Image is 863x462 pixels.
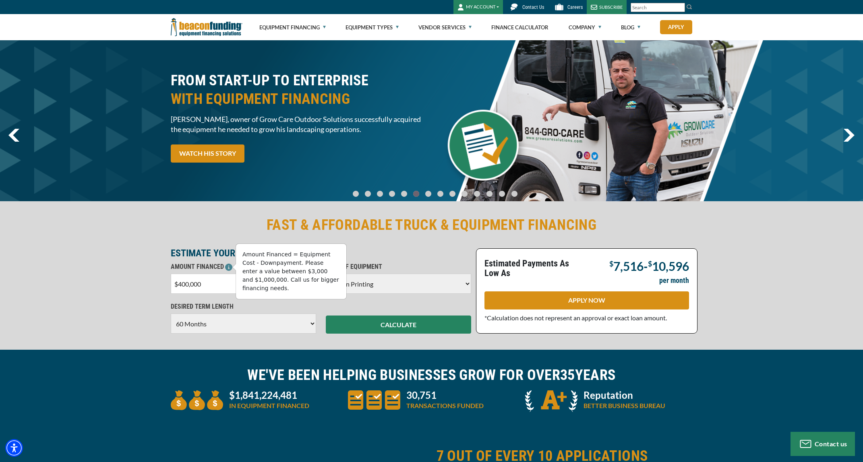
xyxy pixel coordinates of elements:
[375,190,385,197] a: Go To Slide 2
[525,390,577,412] img: A + icon
[399,190,409,197] a: Go To Slide 4
[659,276,689,285] p: per month
[472,190,482,197] a: Go To Slide 10
[171,274,316,294] input: $
[236,244,346,299] div: Amount Financed = Equipment Cost - Downpayment. Please enter a value between $3,000 and $1,000,00...
[5,439,23,457] div: Accessibility Menu
[171,14,242,40] img: Beacon Funding Corporation logo
[171,390,223,410] img: three money bags to convey large amount of equipment financed
[686,4,693,10] img: Search
[609,259,613,268] span: $
[484,190,495,197] a: Go To Slide 11
[8,129,19,142] img: Left Navigator
[613,259,644,273] span: 7,516
[348,390,400,410] img: three document icons to convery large amount of transactions funded
[8,129,19,142] a: previous
[436,190,445,197] a: Go To Slide 7
[791,432,855,456] button: Contact us
[484,259,582,278] p: Estimated Payments As Low As
[171,366,693,384] h2: WE'VE BEEN HELPING BUSINESSES GROW FOR OVER YEARS
[631,3,685,12] input: Search
[677,4,683,11] a: Clear search text
[448,190,457,197] a: Go To Slide 8
[171,216,693,234] h2: FAST & AFFORDABLE TRUCK & EQUIPMENT FINANCING
[406,401,484,410] p: TRANSACTIONS FUNDED
[843,129,855,142] img: Right Navigator
[229,401,309,410] p: IN EQUIPMENT FINANCED
[648,259,652,268] span: $
[346,14,399,40] a: Equipment Types
[171,248,471,258] p: ESTIMATE YOUR MONTHLY PAYMENT
[418,14,472,40] a: Vendor Services
[326,262,471,272] p: TYPE OF EQUIPMENT
[621,14,640,40] a: Blog
[171,114,427,134] span: [PERSON_NAME], owner of Grow Care Outdoor Solutions successfully acquired the equipment he needed...
[484,291,689,309] a: APPLY NOW
[387,190,397,197] a: Go To Slide 3
[609,259,689,272] p: -
[484,314,667,322] span: *Calculation does not represent an approval or exact loan amount.
[509,190,519,197] a: Go To Slide 13
[171,262,316,272] p: AMOUNT FINANCED
[815,440,847,448] span: Contact us
[560,367,575,384] span: 35
[843,129,855,142] a: next
[584,390,665,400] p: Reputation
[522,4,544,10] span: Contact Us
[326,316,471,334] button: CALCULATE
[460,190,470,197] a: Go To Slide 9
[171,90,427,108] span: WITH EQUIPMENT FINANCING
[491,14,548,40] a: Finance Calculator
[567,4,583,10] span: Careers
[412,190,421,197] a: Go To Slide 5
[259,14,326,40] a: Equipment Financing
[569,14,601,40] a: Company
[363,190,373,197] a: Go To Slide 1
[406,390,484,400] p: 30,751
[424,190,433,197] a: Go To Slide 6
[660,20,692,34] a: Apply
[497,190,507,197] a: Go To Slide 12
[171,71,427,108] h2: FROM START-UP TO ENTERPRISE
[171,302,316,311] p: DESIRED TERM LENGTH
[171,144,244,163] a: WATCH HIS STORY
[584,401,665,410] p: BETTER BUSINESS BUREAU
[351,190,361,197] a: Go To Slide 0
[652,259,689,273] span: 10,596
[229,390,309,400] p: $1,841,224,481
